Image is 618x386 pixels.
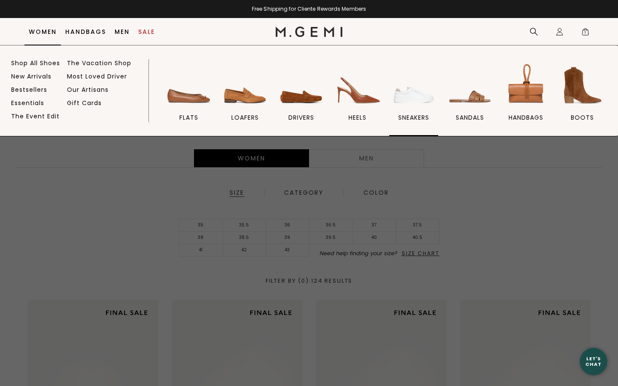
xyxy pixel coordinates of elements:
a: The Event Edit [11,112,60,120]
span: 1 [581,29,590,38]
a: Women [29,28,57,35]
span: BOOTS [571,114,594,121]
a: Bestsellers [11,86,47,93]
span: flats [179,114,198,121]
span: handbags [509,114,543,121]
span: sandals [456,114,484,121]
img: BOOTS [558,61,606,109]
img: loafers [221,61,269,109]
a: drivers [277,61,326,136]
img: heels [333,61,382,109]
a: handbags [501,61,551,136]
a: sneakers [389,61,439,136]
a: sandals [445,61,494,136]
a: Men [115,28,130,35]
a: loafers [221,61,270,136]
a: flats [164,61,214,136]
a: heels [333,61,382,136]
img: drivers [277,61,325,109]
a: Shop All Shoes [11,59,60,67]
a: Most Loved Driver [67,72,127,80]
a: Essentials [11,99,44,107]
a: Sale [138,28,155,35]
span: heels [348,114,367,121]
a: The Vacation Shop [67,59,131,67]
span: sneakers [398,114,429,121]
a: BOOTS [557,61,607,136]
img: sandals [446,61,494,109]
span: loafers [231,114,259,121]
a: Gift Cards [67,99,102,107]
a: Handbags [65,28,106,35]
a: Our Artisans [67,86,109,93]
img: sneakers [390,61,438,109]
img: flats [165,61,213,109]
a: New Arrivals [11,72,51,80]
img: handbags [502,61,550,109]
span: drivers [288,114,314,121]
img: M.Gemi [276,27,343,37]
div: Let's Chat [580,356,607,367]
